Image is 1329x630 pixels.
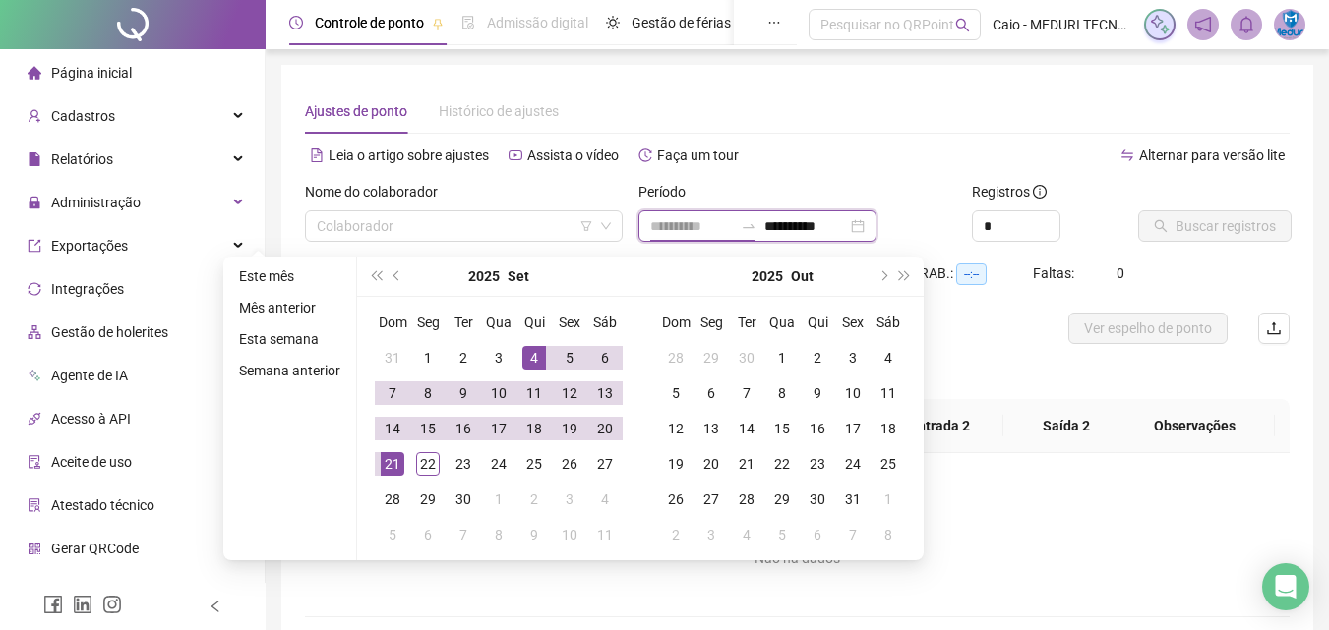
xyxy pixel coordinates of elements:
[481,375,516,411] td: 2025-09-10
[806,452,829,476] div: 23
[835,446,871,482] td: 2025-10-24
[516,375,552,411] td: 2025-09-11
[387,257,408,296] button: prev-year
[305,181,451,202] label: Nome do colaborador
[416,417,440,440] div: 15
[835,305,871,340] th: Sex
[375,305,410,340] th: Dom
[410,517,446,552] td: 2025-10-06
[1149,14,1171,35] img: sparkle-icon.fc2bf0ac1784a2077858766a79e2daf3.svg
[729,446,764,482] td: 2025-10-21
[658,446,694,482] td: 2025-10-19
[764,446,800,482] td: 2025-10-22
[375,482,410,517] td: 2025-09-28
[452,417,475,440] div: 16
[231,359,348,382] li: Semana anterior
[231,264,348,288] li: Este mês
[664,452,688,476] div: 19
[658,305,694,340] th: Dom
[527,147,619,163] span: Assista o vídeo
[305,103,407,119] span: Ajustes de ponto
[694,517,729,552] td: 2025-11-03
[552,446,587,482] td: 2025-09-26
[841,452,865,476] div: 24
[481,446,516,482] td: 2025-09-24
[1130,415,1259,436] span: Observações
[972,181,1047,202] span: Registros
[770,452,794,476] div: 22
[452,452,475,476] div: 23
[381,523,404,546] div: 5
[806,346,829,370] div: 2
[446,482,481,517] td: 2025-09-30
[800,340,835,375] td: 2025-10-02
[28,542,41,555] span: qrcode
[806,523,829,546] div: 6
[587,517,623,552] td: 2025-10-11
[1262,563,1309,610] div: Open Intercom Messenger
[481,340,516,375] td: 2025-09-03
[487,487,511,511] div: 1
[522,346,546,370] div: 4
[699,346,723,370] div: 29
[699,381,723,405] div: 6
[895,262,1033,285] div: H. TRAB.:
[806,487,829,511] div: 30
[806,417,829,440] div: 16
[800,375,835,411] td: 2025-10-09
[580,220,592,232] span: filter
[699,487,723,511] div: 27
[955,18,970,32] span: search
[658,411,694,446] td: 2025-10-12
[770,487,794,511] div: 29
[835,411,871,446] td: 2025-10-17
[552,375,587,411] td: 2025-09-12
[375,340,410,375] td: 2025-08-31
[416,346,440,370] div: 1
[558,523,581,546] div: 10
[694,375,729,411] td: 2025-10-06
[593,381,617,405] div: 13
[28,498,41,512] span: solution
[1120,148,1134,162] span: swap
[452,487,475,511] div: 30
[381,417,404,440] div: 14
[664,346,688,370] div: 28
[552,482,587,517] td: 2025-10-03
[522,417,546,440] div: 18
[487,15,588,30] span: Admissão digital
[452,523,475,546] div: 7
[800,446,835,482] td: 2025-10-23
[381,346,404,370] div: 31
[439,103,559,119] span: Histórico de ajustes
[508,257,529,296] button: month panel
[468,257,500,296] button: year panel
[638,148,652,162] span: history
[587,340,623,375] td: 2025-09-06
[481,305,516,340] th: Qua
[28,282,41,296] span: sync
[28,66,41,80] span: home
[516,305,552,340] th: Qui
[1275,10,1304,39] img: 31116
[375,375,410,411] td: 2025-09-07
[729,482,764,517] td: 2025-10-28
[552,411,587,446] td: 2025-09-19
[516,517,552,552] td: 2025-10-09
[729,340,764,375] td: 2025-09-30
[416,523,440,546] div: 6
[481,517,516,552] td: 2025-10-08
[770,381,794,405] div: 8
[764,517,800,552] td: 2025-11-05
[876,487,900,511] div: 1
[694,446,729,482] td: 2025-10-20
[1003,399,1129,453] th: Saída 2
[770,417,794,440] div: 15
[664,523,688,546] div: 2
[209,600,222,613] span: left
[329,147,489,163] span: Leia o artigo sobre ajustes
[1139,147,1285,163] span: Alternar para versão lite
[552,340,587,375] td: 2025-09-05
[446,340,481,375] td: 2025-09-02
[876,346,900,370] div: 4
